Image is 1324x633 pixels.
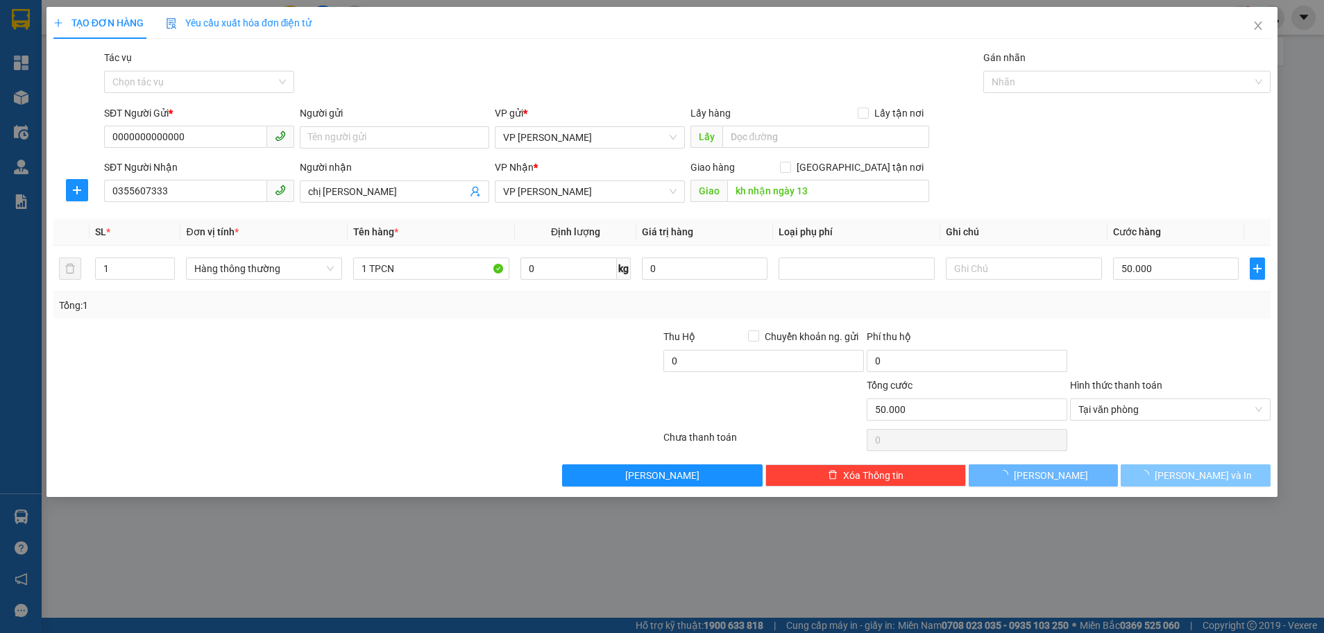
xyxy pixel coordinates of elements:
span: VP Hoàng Liệt [503,127,677,148]
div: SĐT Người Nhận [104,160,294,175]
span: plus [53,18,63,28]
span: [PERSON_NAME] [625,468,699,483]
span: delete [828,470,838,481]
span: Đơn vị tính [186,226,238,237]
span: plus [1250,263,1264,274]
button: delete [59,258,81,280]
div: Phí thu hộ [867,329,1067,350]
b: GỬI : VP [PERSON_NAME] [17,101,242,124]
span: Tổng cước [867,380,913,391]
div: Chưa thanh toán [662,430,865,454]
span: Xóa Thông tin [843,468,903,483]
span: Lấy tận nơi [869,105,929,121]
button: [PERSON_NAME] và In [1121,464,1271,487]
input: Dọc đường [727,180,929,202]
span: [PERSON_NAME] và In [1155,468,1252,483]
span: VP Hồng Lĩnh [503,181,677,202]
span: Lấy hàng [690,108,731,119]
div: VP gửi [495,105,685,121]
button: [PERSON_NAME] [969,464,1119,487]
button: plus [1250,258,1265,280]
div: Người nhận [300,160,490,175]
span: Giá trị hàng [642,226,693,237]
img: logo.jpg [17,17,87,87]
span: close [1253,20,1264,31]
span: Thu Hộ [663,331,695,342]
button: Close [1239,7,1278,46]
span: plus [67,185,87,196]
span: kg [617,258,631,280]
div: SĐT Người Gửi [104,105,294,121]
label: Gán nhãn [983,52,1026,63]
span: SL [95,226,106,237]
span: Chuyển khoản ng. gửi [759,329,864,344]
span: Yêu cầu xuất hóa đơn điện tử [166,17,312,28]
span: VP Nhận [495,162,534,173]
span: Giao hàng [690,162,735,173]
span: loading [1139,470,1155,480]
span: [PERSON_NAME] [1014,468,1088,483]
img: icon [166,18,177,29]
span: Cước hàng [1113,226,1161,237]
input: Ghi Chú [946,258,1102,280]
input: VD: Bàn, Ghế [353,258,509,280]
span: phone [275,185,286,196]
span: [GEOGRAPHIC_DATA] tận nơi [791,160,929,175]
span: user-add [470,186,481,197]
button: plus [66,179,88,201]
span: Hàng thông thường [194,258,334,279]
label: Tác vụ [104,52,132,63]
label: Hình thức thanh toán [1070,380,1162,391]
th: Ghi chú [940,219,1107,246]
span: Định lượng [551,226,600,237]
th: Loại phụ phí [773,219,940,246]
span: phone [275,130,286,142]
div: Người gửi [300,105,490,121]
li: Hotline: 1900252555 [130,51,580,69]
span: Tại văn phòng [1078,399,1262,420]
span: loading [999,470,1014,480]
span: TẠO ĐƠN HÀNG [53,17,144,28]
span: Lấy [690,126,722,148]
span: Tên hàng [353,226,398,237]
input: 0 [642,258,767,280]
li: Cổ Đạm, xã [GEOGRAPHIC_DATA], [GEOGRAPHIC_DATA] [130,34,580,51]
span: Giao [690,180,727,202]
button: [PERSON_NAME] [562,464,763,487]
button: deleteXóa Thông tin [765,464,966,487]
div: Tổng: 1 [59,298,511,313]
input: Dọc đường [722,126,929,148]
